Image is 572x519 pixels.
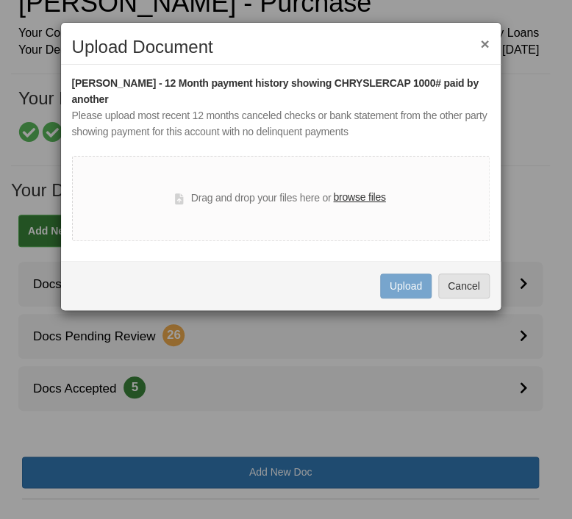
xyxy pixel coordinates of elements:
[333,190,385,206] label: browse files
[72,108,490,140] div: Please upload most recent 12 months canceled checks or bank statement from the other party showin...
[72,37,490,57] h2: Upload Document
[480,36,489,51] button: ×
[438,273,490,298] button: Cancel
[72,76,490,108] div: [PERSON_NAME] - 12 Month payment history showing CHRYSLERCAP 1000# paid by another
[380,273,432,298] button: Upload
[175,190,385,207] div: Drag and drop your files here or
